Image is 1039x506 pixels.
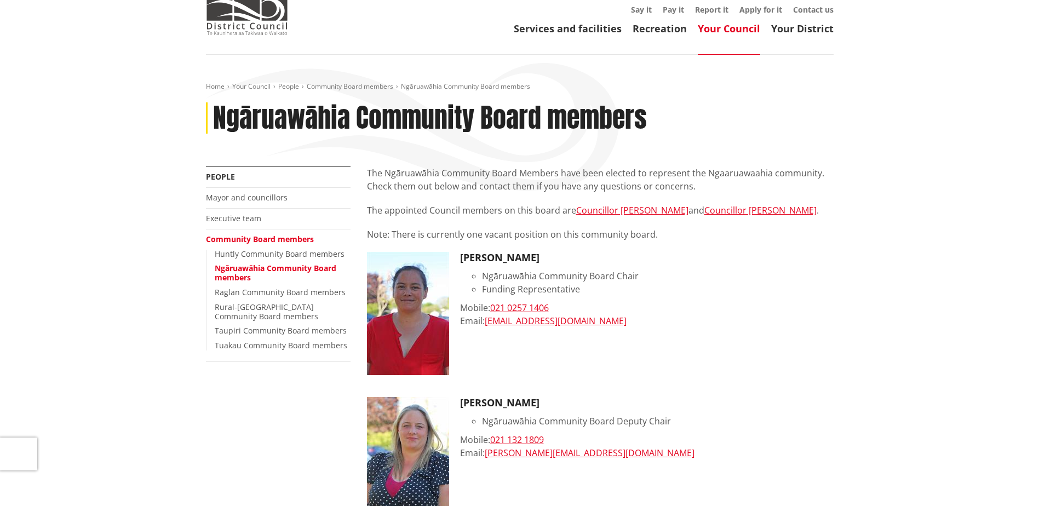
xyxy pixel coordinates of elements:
a: Community Board members [307,82,393,91]
a: Apply for it [739,4,782,15]
span: Ngāruawāhia Community Board members [401,82,530,91]
a: Executive team [206,213,261,223]
a: Say it [631,4,652,15]
a: Community Board members [206,234,314,244]
div: Email: [460,314,834,327]
h1: Ngāruawāhia Community Board members [213,102,647,134]
h3: [PERSON_NAME] [460,397,834,409]
a: Your District [771,22,834,35]
p: The Ngāruawāhia Community Board Members have been elected to represent the Ngaaruawaahia communit... [367,166,834,193]
img: KiriMorgan [367,252,449,375]
a: 021 0257 1406 [490,302,549,314]
a: [EMAIL_ADDRESS][DOMAIN_NAME] [485,315,627,327]
iframe: Messenger Launcher [989,460,1028,499]
a: Contact us [793,4,834,15]
div: Mobile: [460,433,834,446]
a: Tuakau Community Board members [215,340,347,350]
li: Funding Representative [482,283,834,296]
a: Recreation [633,22,687,35]
a: People [206,171,235,182]
a: Mayor and councillors [206,192,288,203]
a: Your Council [698,22,760,35]
a: Raglan Community Board members [215,287,346,297]
a: Your Council [232,82,271,91]
li: Ngāruawāhia Community Board Deputy Chair [482,415,834,428]
div: Email: [460,446,834,459]
nav: breadcrumb [206,82,834,91]
p: Note: There is currently one vacant position on this community board. [367,228,834,241]
a: Councillor [PERSON_NAME] [704,204,817,216]
h3: [PERSON_NAME] [460,252,834,264]
a: Home [206,82,225,91]
li: Ngāruawāhia Community Board Chair [482,269,834,283]
a: Huntly Community Board members [215,249,345,259]
div: Mobile: [460,301,834,314]
a: Ngāruawāhia Community Board members [215,263,336,283]
a: Services and facilities [514,22,622,35]
a: Councillor [PERSON_NAME] [576,204,688,216]
a: Report it [695,4,728,15]
a: 021 132 1809 [490,434,544,446]
p: The appointed Council members on this board are and . [367,204,834,217]
a: Taupiri Community Board members [215,325,347,336]
a: People [278,82,299,91]
a: Rural-[GEOGRAPHIC_DATA] Community Board members [215,302,318,321]
a: [PERSON_NAME][EMAIL_ADDRESS][DOMAIN_NAME] [485,447,694,459]
a: Pay it [663,4,684,15]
